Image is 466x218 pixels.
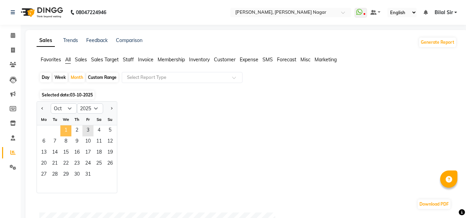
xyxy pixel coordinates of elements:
[105,136,116,147] span: 12
[40,73,51,82] div: Day
[82,158,93,169] div: Friday, October 24, 2025
[82,169,93,180] div: Friday, October 31, 2025
[86,37,108,43] a: Feedback
[49,136,60,147] div: Tuesday, October 7, 2025
[93,114,105,125] div: Sa
[75,56,87,63] span: Sales
[105,125,116,136] span: 5
[93,125,105,136] span: 4
[38,147,49,158] span: 13
[38,169,49,180] div: Monday, October 27, 2025
[419,38,456,47] button: Generate Report
[49,147,60,158] span: 14
[93,147,105,158] div: Saturday, October 18, 2025
[60,147,71,158] span: 15
[109,103,114,114] button: Next month
[93,147,105,158] span: 18
[60,136,71,147] div: Wednesday, October 8, 2025
[51,103,77,114] select: Select month
[418,199,450,209] button: Download PDF
[82,158,93,169] span: 24
[240,56,258,63] span: Expense
[37,34,55,47] a: Sales
[123,56,134,63] span: Staff
[82,125,93,136] span: 3
[18,3,65,22] img: logo
[60,125,71,136] span: 1
[116,37,142,43] a: Comparison
[49,158,60,169] div: Tuesday, October 21, 2025
[91,56,119,63] span: Sales Target
[49,158,60,169] span: 21
[60,169,71,180] span: 29
[38,147,49,158] div: Monday, October 13, 2025
[82,136,93,147] span: 10
[71,158,82,169] div: Thursday, October 23, 2025
[105,158,116,169] span: 26
[300,56,310,63] span: Misc
[86,73,118,82] div: Custom Range
[71,136,82,147] span: 9
[82,136,93,147] div: Friday, October 10, 2025
[435,9,453,16] span: Bilal Sir
[71,136,82,147] div: Thursday, October 9, 2025
[69,73,85,82] div: Month
[60,125,71,136] div: Wednesday, October 1, 2025
[38,136,49,147] div: Monday, October 6, 2025
[60,158,71,169] div: Wednesday, October 22, 2025
[49,136,60,147] span: 7
[214,56,236,63] span: Customer
[82,114,93,125] div: Fr
[38,158,49,169] div: Monday, October 20, 2025
[277,56,296,63] span: Forecast
[105,136,116,147] div: Sunday, October 12, 2025
[82,169,93,180] span: 31
[38,169,49,180] span: 27
[93,158,105,169] div: Saturday, October 25, 2025
[60,169,71,180] div: Wednesday, October 29, 2025
[158,56,185,63] span: Membership
[40,91,95,99] span: Selected date:
[65,56,71,63] span: All
[40,103,45,114] button: Previous month
[71,158,82,169] span: 23
[189,56,210,63] span: Inventory
[105,114,116,125] div: Su
[93,136,105,147] div: Saturday, October 11, 2025
[63,37,78,43] a: Trends
[60,136,71,147] span: 8
[93,158,105,169] span: 25
[71,169,82,180] span: 30
[49,169,60,180] span: 28
[70,92,93,97] span: 03-10-2025
[315,56,337,63] span: Marketing
[41,56,61,63] span: Favorites
[71,125,82,136] div: Thursday, October 2, 2025
[49,147,60,158] div: Tuesday, October 14, 2025
[49,114,60,125] div: Tu
[77,103,103,114] select: Select year
[60,147,71,158] div: Wednesday, October 15, 2025
[60,158,71,169] span: 22
[71,114,82,125] div: Th
[262,56,273,63] span: SMS
[53,73,68,82] div: Week
[82,147,93,158] div: Friday, October 17, 2025
[105,147,116,158] div: Sunday, October 19, 2025
[93,136,105,147] span: 11
[60,114,71,125] div: We
[38,158,49,169] span: 20
[38,136,49,147] span: 6
[71,147,82,158] div: Thursday, October 16, 2025
[93,125,105,136] div: Saturday, October 4, 2025
[138,56,153,63] span: Invoice
[105,125,116,136] div: Sunday, October 5, 2025
[82,125,93,136] div: Friday, October 3, 2025
[71,125,82,136] span: 2
[82,147,93,158] span: 17
[105,158,116,169] div: Sunday, October 26, 2025
[71,147,82,158] span: 16
[105,147,116,158] span: 19
[38,114,49,125] div: Mo
[76,3,106,22] b: 08047224946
